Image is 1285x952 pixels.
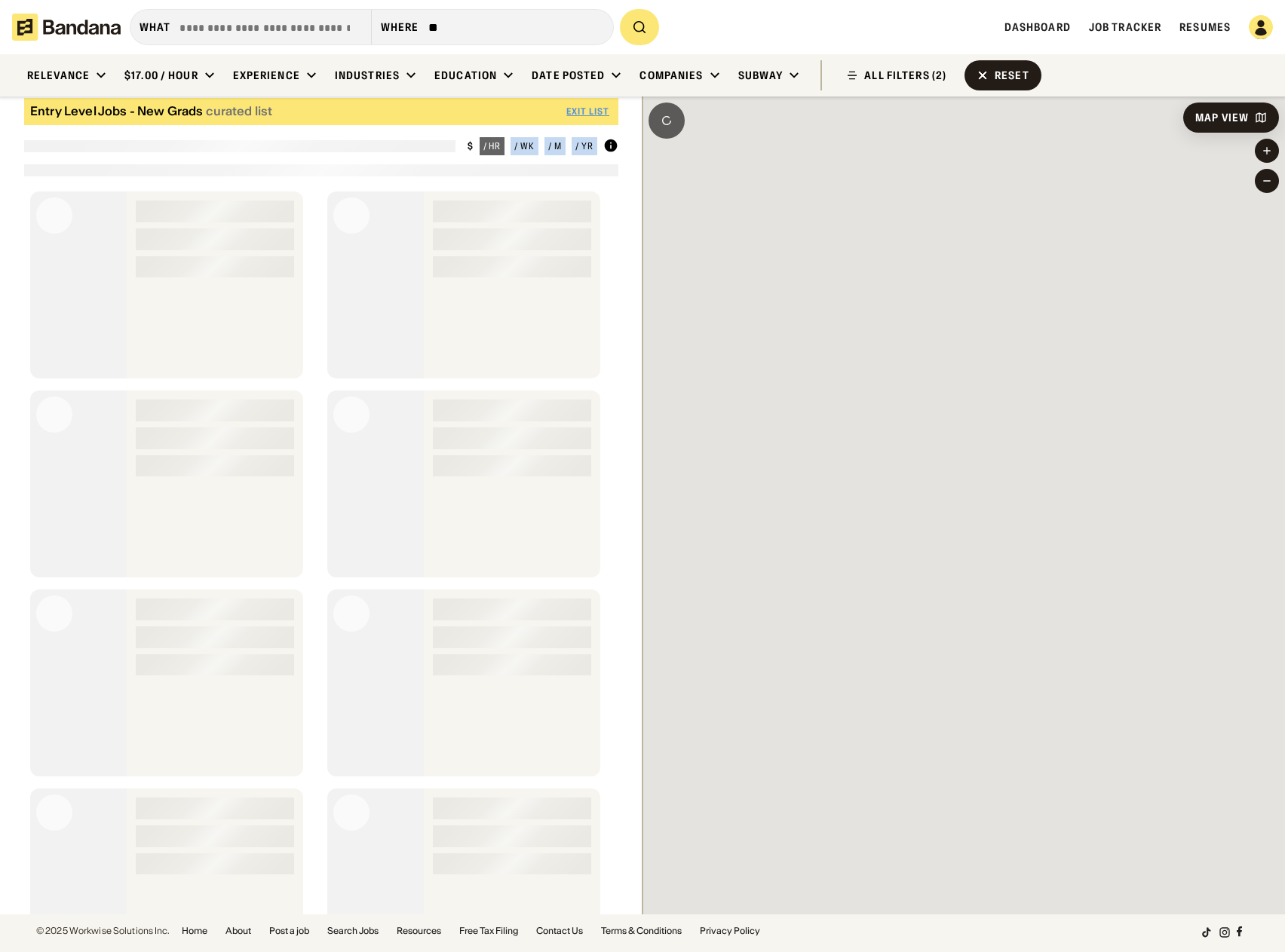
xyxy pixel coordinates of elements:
img: Bandana logotype [12,14,121,41]
div: Entry Level Jobs - New Grads [30,104,203,118]
div: Experience [233,69,300,82]
div: Map View [1195,112,1249,123]
a: Search Jobs [327,926,379,935]
a: About [225,926,251,935]
div: Education [434,69,497,82]
div: $ [468,140,474,152]
a: Resumes [1179,20,1231,34]
a: Terms & Conditions [601,926,682,935]
div: what [140,20,170,34]
div: ALL FILTERS (2) [864,70,946,81]
div: $17.00 / hour [124,69,198,82]
a: Job Tracker [1089,20,1161,34]
a: Resources [397,926,441,935]
div: Reset [995,70,1029,81]
div: Subway [738,69,784,82]
div: curated list [206,104,272,118]
div: / hr [483,142,501,151]
div: Companies [639,69,703,82]
a: Privacy Policy [700,926,760,935]
div: / wk [514,142,535,151]
div: / m [548,142,562,151]
a: Post a job [269,926,309,935]
a: Free Tax Filing [459,926,518,935]
div: Industries [335,69,400,82]
div: Where [381,20,419,34]
a: Dashboard [1004,20,1071,34]
div: / yr [575,142,593,151]
div: Relevance [27,69,90,82]
div: grid [24,185,618,914]
div: Date Posted [532,69,605,82]
a: Contact Us [536,926,583,935]
a: Home [182,926,207,935]
div: © 2025 Workwise Solutions Inc. [36,926,170,935]
div: Exit List [566,107,609,116]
